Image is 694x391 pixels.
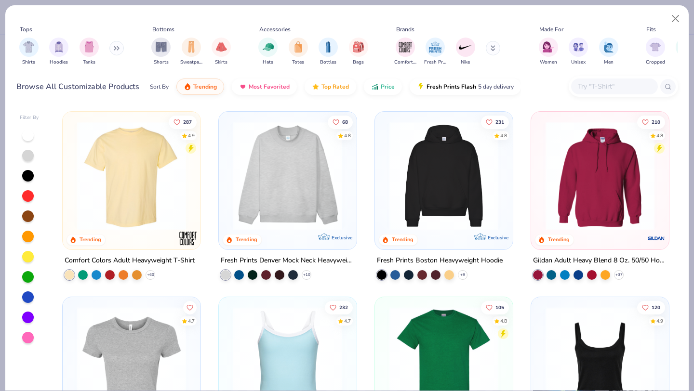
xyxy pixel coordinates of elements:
[344,132,351,139] div: 4.8
[458,40,473,54] img: Nike Image
[394,38,416,66] button: filter button
[178,229,198,248] img: Comfort Colors logo
[667,10,685,28] button: Close
[637,115,665,129] button: Like
[188,317,195,325] div: 4.7
[49,38,68,66] button: filter button
[503,121,621,230] img: d4a37e75-5f2b-4aef-9a6e-23330c63bbc0
[539,38,558,66] div: filter for Women
[398,40,413,54] img: Comfort Colors Image
[186,41,197,52] img: Sweatpants Image
[495,119,504,124] span: 231
[212,38,231,66] button: filter button
[424,38,446,66] div: filter for Fresh Prints
[184,300,197,314] button: Like
[571,59,586,66] span: Unisex
[321,83,349,91] span: Top Rated
[488,235,508,241] span: Exclusive
[394,59,416,66] span: Comfort Colors
[646,38,665,66] div: filter for Cropped
[151,38,171,66] div: filter for Shorts
[156,41,167,52] img: Shorts Image
[180,38,202,66] button: filter button
[80,38,99,66] button: filter button
[23,41,34,52] img: Shirts Image
[249,83,290,91] span: Most Favorited
[212,38,231,66] div: filter for Skirts
[20,114,39,121] div: Filter By
[646,59,665,66] span: Cropped
[349,38,368,66] div: filter for Bags
[539,38,558,66] button: filter button
[53,41,64,52] img: Hoodies Image
[323,41,334,52] img: Bottles Image
[344,317,351,325] div: 4.7
[495,305,504,310] span: 105
[342,119,348,124] span: 68
[569,38,588,66] div: filter for Unisex
[239,83,247,91] img: most_fav.gif
[500,317,507,325] div: 4.8
[460,272,465,278] span: + 9
[656,132,663,139] div: 4.8
[569,38,588,66] button: filter button
[147,272,154,278] span: + 60
[353,41,363,52] img: Bags Image
[656,317,663,325] div: 4.9
[176,78,224,95] button: Trending
[180,38,202,66] div: filter for Sweatpants
[424,59,446,66] span: Fresh Prints
[80,38,99,66] div: filter for Tanks
[456,38,475,66] div: filter for Nike
[292,59,304,66] span: Totes
[428,40,442,54] img: Fresh Prints Image
[19,38,39,66] button: filter button
[303,272,310,278] span: + 10
[381,83,395,91] span: Price
[364,78,402,95] button: Price
[577,81,651,92] input: Try "T-Shirt"
[180,59,202,66] span: Sweatpants
[424,38,446,66] button: filter button
[353,59,364,66] span: Bags
[221,255,355,267] div: Fresh Prints Denver Mock Neck Heavyweight Sweatshirt
[188,132,195,139] div: 4.9
[259,25,291,34] div: Accessories
[49,38,68,66] div: filter for Hoodies
[347,121,466,230] img: a90f7c54-8796-4cb2-9d6e-4e9644cfe0fe
[325,300,353,314] button: Like
[184,119,192,124] span: 287
[20,25,32,34] div: Tops
[500,132,507,139] div: 4.8
[263,41,274,52] img: Hats Image
[377,255,503,267] div: Fresh Prints Boston Heavyweight Hoodie
[50,59,68,66] span: Hoodies
[481,300,509,314] button: Like
[232,78,297,95] button: Most Favorited
[328,115,353,129] button: Like
[646,38,665,66] button: filter button
[637,300,665,314] button: Like
[604,59,614,66] span: Men
[615,272,622,278] span: + 37
[319,38,338,66] button: filter button
[72,121,191,230] img: 029b8af0-80e6-406f-9fdc-fdf898547912
[652,119,660,124] span: 210
[394,38,416,66] div: filter for Comfort Colors
[289,38,308,66] button: filter button
[349,38,368,66] button: filter button
[410,78,521,95] button: Fresh Prints Flash5 day delivery
[83,59,95,66] span: Tanks
[258,38,278,66] div: filter for Hats
[152,25,174,34] div: Bottoms
[263,59,273,66] span: Hats
[215,59,227,66] span: Skirts
[84,41,94,52] img: Tanks Image
[150,82,169,91] div: Sort By
[650,41,661,52] img: Cropped Image
[16,81,139,92] div: Browse All Customizable Products
[646,25,656,34] div: Fits
[320,59,336,66] span: Bottles
[540,59,557,66] span: Women
[289,38,308,66] div: filter for Totes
